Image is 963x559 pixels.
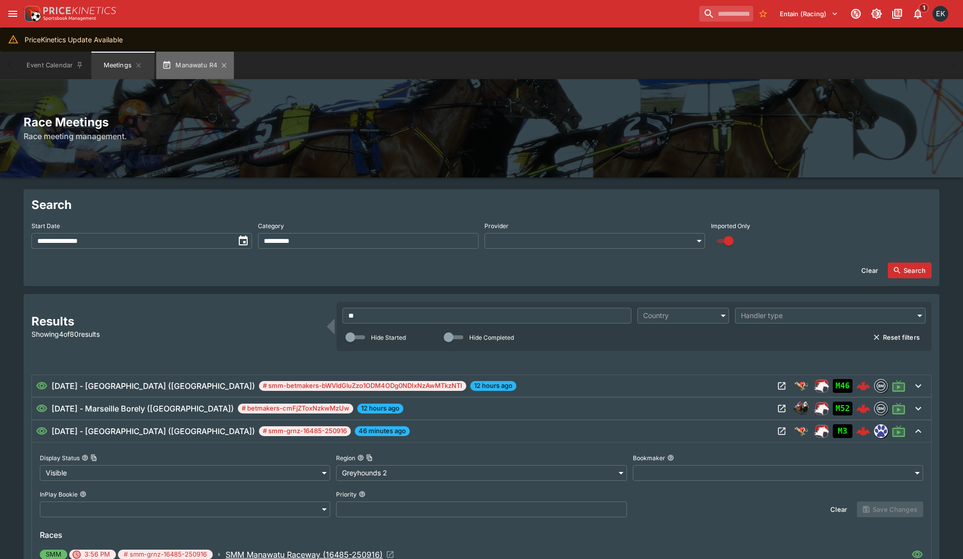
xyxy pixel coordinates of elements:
[234,232,252,250] button: toggle date time picker
[52,403,234,414] h6: [DATE] - Marseille Borely ([GEOGRAPHIC_DATA])
[259,426,351,436] span: # smm-grnz-16485-250916
[892,424,906,438] svg: Live
[36,425,48,437] svg: Visible
[833,424,852,438] div: Imported to Jetbet as OPEN
[371,333,406,342] p: Hide Started
[40,529,923,541] h6: Races
[357,454,364,461] button: RegionCopy To Clipboard
[25,30,123,49] div: PriceKinetics Update Available
[793,423,809,439] img: greyhound_racing.png
[643,311,714,321] div: Country
[874,424,888,438] div: grnz
[813,378,829,394] img: racing.png
[633,454,665,462] p: Bookmaker
[833,379,852,393] div: Imported to Jetbet as CLOSE
[336,454,355,462] p: Region
[741,311,910,321] div: Handler type
[43,7,116,14] img: PriceKinetics
[82,454,88,461] button: Display StatusCopy To Clipboard
[36,403,48,414] svg: Visible
[793,401,809,416] div: horse_racing
[793,378,809,394] img: greyhound_racing.png
[856,424,870,438] img: logo-cerberus--red.svg
[80,491,86,498] button: InPlay Bookie
[484,222,509,230] p: Provider
[855,263,884,278] button: Clear
[793,401,809,416] img: horse_racing.png
[40,454,80,462] p: Display Status
[31,329,321,339] p: Showing 4 of 80 results
[470,381,516,391] span: 12 hours ago
[336,465,626,481] div: Greyhounds 2
[359,491,366,498] button: Priority
[919,3,929,13] span: 1
[813,401,829,416] img: racing.png
[40,490,78,499] p: InPlay Bookie
[24,115,939,130] h2: Race Meetings
[909,5,927,23] button: Notifications
[930,3,951,25] button: Emily Kim
[259,381,466,391] span: # smm-betmakers-bWVldGluZzo1ODM4ODg0NDIxNzAwMTkzNTI
[813,423,829,439] img: racing.png
[469,333,514,342] p: Hide Completed
[156,52,234,79] button: Manawatu R4
[336,490,357,499] p: Priority
[667,454,674,461] button: Bookmaker
[355,426,410,436] span: 46 minutes ago
[856,379,870,393] img: logo-cerberus--red.svg
[856,402,870,415] img: logo-cerberus--red.svg
[892,379,906,393] svg: Live
[892,402,906,415] svg: Live
[36,380,48,392] svg: Visible
[90,454,97,461] button: Copy To Clipboard
[31,197,932,212] h2: Search
[888,5,906,23] button: Documentation
[774,423,790,439] button: Open Meeting
[813,378,829,394] div: ParallelRacing Handler
[874,402,888,415] div: betmakers
[31,222,60,230] p: Start Date
[711,222,750,230] p: Imported Only
[31,314,321,329] h2: Results
[24,130,939,142] h6: Race meeting management.
[793,423,809,439] div: greyhound_racing
[868,5,885,23] button: Toggle light/dark mode
[813,401,829,416] div: ParallelRacing Handler
[366,454,373,461] button: Copy To Clipboard
[43,16,96,21] img: Sportsbook Management
[774,378,790,394] button: Open Meeting
[875,402,887,415] img: betmakers.png
[875,425,887,438] img: grnz.png
[847,5,865,23] button: Connected to PK
[874,379,888,393] div: betmakers
[21,52,89,79] button: Event Calendar
[238,404,353,413] span: # betmakers-cmFjZToxNzkwMzUw
[867,329,926,345] button: Reset filters
[91,52,154,79] button: Meetings
[357,404,403,413] span: 12 hours ago
[40,465,330,481] div: Visible
[699,6,753,22] input: search
[774,6,844,22] button: Select Tenant
[933,6,948,22] div: Emily Kim
[813,423,829,439] div: ParallelRacing Handler
[774,401,790,416] button: Open Meeting
[52,380,255,392] h6: [DATE] - [GEOGRAPHIC_DATA] ([GEOGRAPHIC_DATA])
[52,425,255,437] h6: [DATE] - [GEOGRAPHIC_DATA] ([GEOGRAPHIC_DATA])
[833,402,852,415] div: Imported to Jetbet as CLOSE
[4,5,22,23] button: open drawer
[755,6,771,22] button: No Bookmarks
[824,501,853,517] button: Clear
[875,380,887,392] img: betmakers.png
[258,222,284,230] p: Category
[888,263,932,278] button: Search
[22,4,41,24] img: PriceKinetics Logo
[793,378,809,394] div: greyhound_racing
